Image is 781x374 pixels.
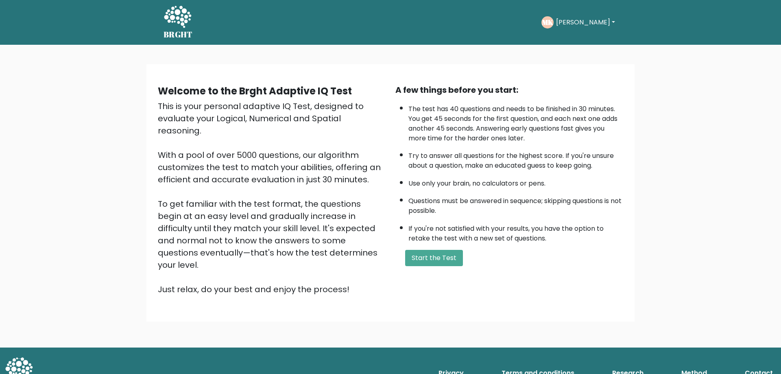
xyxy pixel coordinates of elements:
[158,84,352,98] b: Welcome to the Brght Adaptive IQ Test
[408,147,623,171] li: Try to answer all questions for the highest score. If you're unsure about a question, make an edu...
[554,17,617,28] button: [PERSON_NAME]
[158,100,386,295] div: This is your personal adaptive IQ Test, designed to evaluate your Logical, Numerical and Spatial ...
[542,17,553,27] text: MK
[408,220,623,243] li: If you're not satisfied with your results, you have the option to retake the test with a new set ...
[405,250,463,266] button: Start the Test
[408,175,623,188] li: Use only your brain, no calculators or pens.
[408,100,623,143] li: The test has 40 questions and needs to be finished in 30 minutes. You get 45 seconds for the firs...
[164,3,193,42] a: BRGHT
[408,192,623,216] li: Questions must be answered in sequence; skipping questions is not possible.
[164,30,193,39] h5: BRGHT
[395,84,623,96] div: A few things before you start:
